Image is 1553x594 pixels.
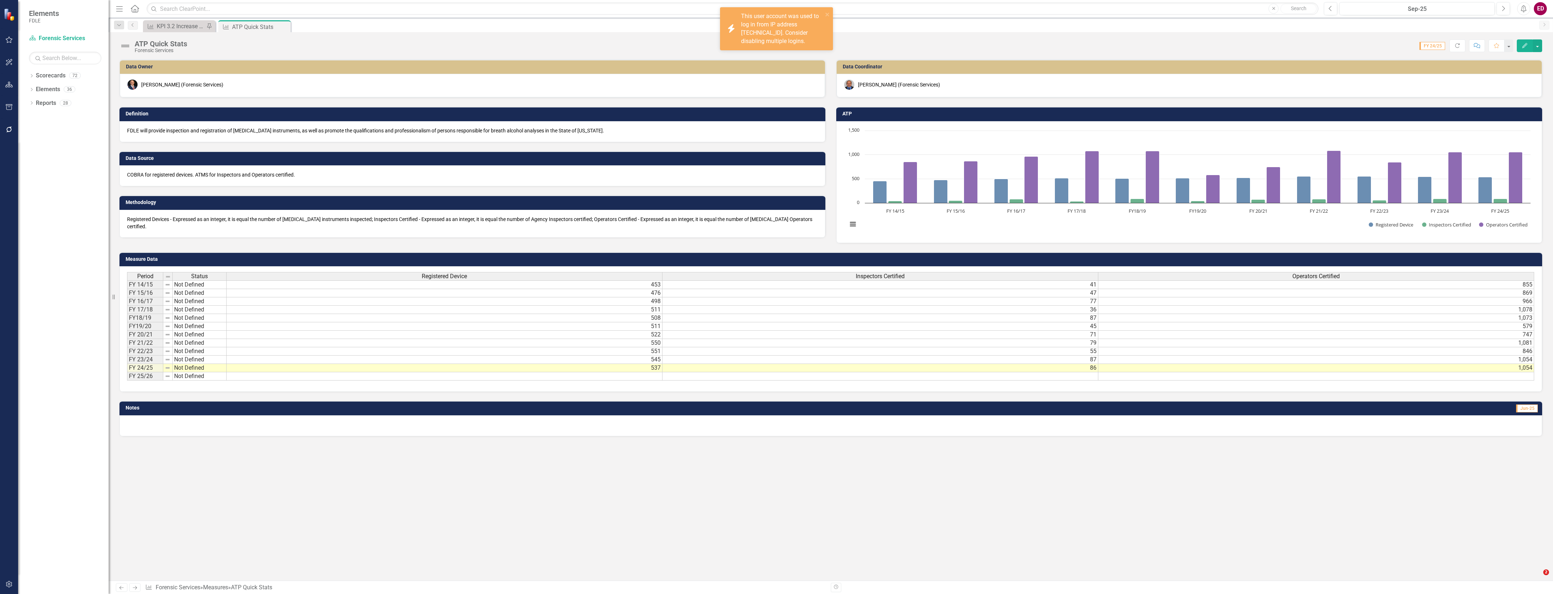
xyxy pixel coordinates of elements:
[1055,178,1069,203] path: FY 17/18, 511. Registered Device.
[127,280,163,289] td: FY 14/15
[29,34,101,43] a: Forensic Services
[1310,208,1328,214] text: FY 21/22
[173,347,227,356] td: Not Defined
[949,200,963,203] path: FY 15/16, 47. Inspectors Certified.
[422,273,467,280] span: Registered Device
[119,40,131,52] img: Not Defined
[1297,176,1311,203] path: FY 21/22, 550. Registered Device.
[165,332,171,338] img: 8DAGhfEEPCf229AAAAAElFTkSuQmCC
[662,339,1098,347] td: 79
[1191,201,1205,203] path: FY19/20, 45. Inspectors Certified.
[147,3,1318,15] input: Search ClearPoint...
[1085,151,1099,203] path: FY 17/18, 1,078. Operators Certified.
[127,364,163,372] td: FY 24/25
[1098,356,1534,364] td: 1,054
[904,150,1523,203] g: Operators Certified, bar series 3 of 3 with 11 bars.
[1429,221,1471,228] text: Inspectors Certified
[127,372,163,381] td: FY 25/26
[60,100,71,106] div: 28
[165,348,171,354] img: 8DAGhfEEPCf229AAAAAElFTkSuQmCC
[157,22,205,31] div: KPI 3.2 Increase the number of specialized High-Liability Training courses per year to internal a...
[1478,177,1492,203] path: FY 24/25, 537. Registered Device.
[126,64,821,69] h3: Data Owner
[1358,176,1371,203] path: FY 22/23, 551. Registered Device.
[173,297,227,306] td: Not Defined
[662,306,1098,314] td: 36
[873,181,887,203] path: FY 14/15, 453. Registered Device.
[191,273,208,280] span: Status
[1098,314,1534,322] td: 1,073
[227,306,662,314] td: 511
[1098,331,1534,339] td: 747
[844,127,1534,236] svg: Interactive chart
[1098,280,1534,289] td: 855
[994,179,1008,203] path: FY 16/17, 498. Registered Device.
[173,364,227,372] td: Not Defined
[1237,178,1250,203] path: FY 20/21, 522. Registered Device.
[232,22,289,31] div: ATP Quick Stats
[947,208,965,214] text: FY 15/16
[842,111,1539,116] h3: ATP
[227,297,662,306] td: 498
[145,584,825,592] div: » »
[934,180,948,203] path: FY 15/16, 476. Registered Device.
[227,314,662,322] td: 508
[1419,42,1445,50] span: FY 24/25
[1312,199,1326,203] path: FY 21/22, 79. Inspectors Certified.
[165,290,171,296] img: 8DAGhfEEPCf229AAAAAElFTkSuQmCC
[1509,152,1523,203] path: FY 24/25, 1,054. Operators Certified.
[127,306,163,314] td: FY 17/18
[1206,175,1220,203] path: FY19/20, 579. Operators Certified.
[1189,208,1206,214] text: FY19/20
[848,151,859,157] text: 1,000
[1431,208,1449,214] text: FY 23/24
[1251,199,1265,203] path: FY 20/21, 71. Inspectors Certified.
[127,289,163,297] td: FY 15/16
[1098,306,1534,314] td: 1,078
[173,372,227,381] td: Not Defined
[1339,2,1495,15] button: Sep-25
[888,201,902,203] path: FY 14/15, 41. Inspectors Certified.
[1422,221,1471,228] button: Show Inspectors Certified
[1070,201,1084,203] path: FY 17/18, 36. Inspectors Certified.
[173,339,227,347] td: Not Defined
[69,73,81,79] div: 72
[843,64,1538,69] h3: Data Coordinator
[126,256,1539,262] h3: Measure Data
[964,161,978,203] path: FY 15/16, 869. Operators Certified.
[227,339,662,347] td: 550
[165,307,171,313] img: 8DAGhfEEPCf229AAAAAElFTkSuQmCC
[1176,178,1190,203] path: FY19/20, 511. Registered Device.
[888,199,1507,203] g: Inspectors Certified, bar series 2 of 3 with 11 bars.
[173,289,227,297] td: Not Defined
[1534,2,1547,15] button: ED
[29,18,59,24] small: FDLE
[1098,289,1534,297] td: 869
[662,280,1098,289] td: 41
[135,40,187,48] div: ATP Quick Stats
[858,81,940,88] div: [PERSON_NAME] (Forensic Services)
[1098,339,1534,347] td: 1,081
[127,331,163,339] td: FY 20/21
[165,282,171,288] img: 8DAGhfEEPCf229AAAAAElFTkSuQmCC
[126,111,822,116] h3: Definition
[662,314,1098,322] td: 87
[1115,178,1129,203] path: FY18/19, 508. Registered Device.
[127,322,163,331] td: FY19/20
[1249,208,1267,214] text: FY 20/21
[127,216,818,230] p: Registered Devices - Expressed as an integer, it is equal the number of [MEDICAL_DATA] instrument...
[1292,273,1340,280] span: Operators Certified
[662,347,1098,356] td: 55
[127,127,818,134] p: FDLE will provide inspection and registration of [MEDICAL_DATA] instruments, as well as promote t...
[844,80,854,90] img: Chris Hendry
[662,289,1098,297] td: 47
[127,80,138,90] img: Jason Bundy
[203,584,228,591] a: Measures
[126,156,822,161] h3: Data Source
[127,171,818,178] p: COBRA for registered devices. ATMS for Inspectors and Operators certified.
[231,584,272,591] div: ATP Quick Stats
[857,199,859,205] text: 0
[1068,208,1086,214] text: FY 17/18
[1516,404,1538,412] span: Jun-25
